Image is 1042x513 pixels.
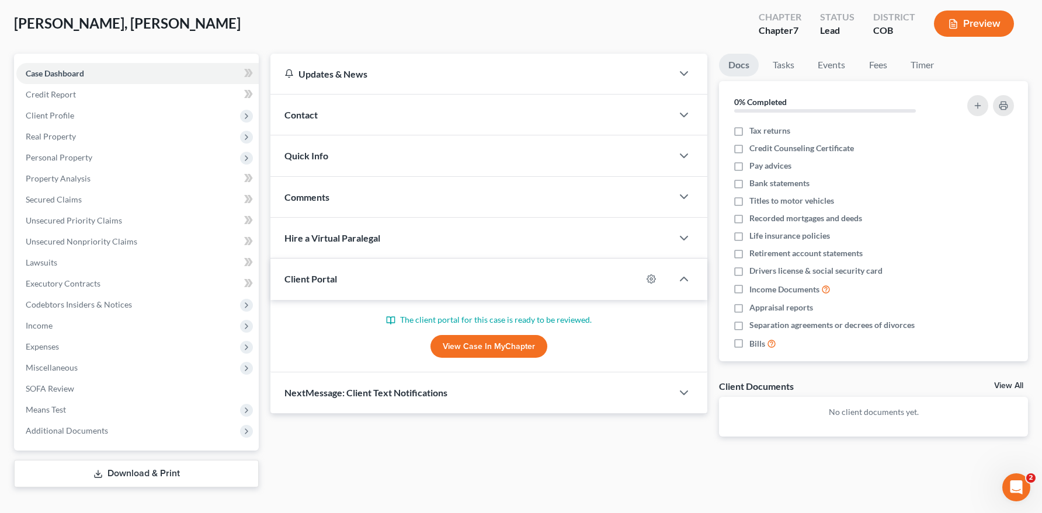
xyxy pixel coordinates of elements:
[284,232,380,243] span: Hire a Virtual Paralegal
[284,68,658,80] div: Updates & News
[808,54,855,76] a: Events
[994,382,1023,390] a: View All
[26,383,74,393] span: SOFA Review
[873,24,915,37] div: COB
[26,236,137,246] span: Unsecured Nonpriority Claims
[284,191,329,203] span: Comments
[901,54,943,76] a: Timer
[734,97,787,107] strong: 0% Completed
[16,210,259,231] a: Unsecured Priority Claims
[284,314,693,326] p: The client portal for this case is ready to be reviewed.
[763,54,804,76] a: Tasks
[859,54,897,76] a: Fees
[26,257,57,267] span: Lawsuits
[749,302,813,313] span: Appraisal reports
[26,152,92,162] span: Personal Property
[873,11,915,24] div: District
[719,380,794,392] div: Client Documents
[284,109,318,120] span: Contact
[749,212,862,224] span: Recorded mortgages and deeds
[749,177,810,189] span: Bank statements
[430,335,547,358] a: View Case in MyChapter
[284,387,447,398] span: NextMessage: Client Text Notifications
[749,125,790,137] span: Tax returns
[749,230,830,242] span: Life insurance policies
[16,189,259,210] a: Secured Claims
[749,247,863,259] span: Retirement account statements
[26,173,91,183] span: Property Analysis
[820,11,855,24] div: Status
[14,15,241,32] span: [PERSON_NAME], [PERSON_NAME]
[1026,473,1036,483] span: 2
[16,378,259,399] a: SOFA Review
[749,160,791,172] span: Pay advices
[26,404,66,414] span: Means Test
[749,195,834,207] span: Titles to motor vehicles
[26,341,59,351] span: Expenses
[26,215,122,225] span: Unsecured Priority Claims
[26,110,74,120] span: Client Profile
[749,284,819,295] span: Income Documents
[749,142,854,154] span: Credit Counseling Certificate
[16,252,259,273] a: Lawsuits
[719,54,759,76] a: Docs
[759,24,801,37] div: Chapter
[26,131,76,141] span: Real Property
[26,68,84,78] span: Case Dashboard
[284,150,328,161] span: Quick Info
[1002,473,1030,501] iframe: Intercom live chat
[26,299,132,309] span: Codebtors Insiders & Notices
[14,460,259,487] a: Download & Print
[26,89,76,99] span: Credit Report
[728,406,1019,418] p: No client documents yet.
[934,11,1014,37] button: Preview
[26,362,78,372] span: Miscellaneous
[820,24,855,37] div: Lead
[26,425,108,435] span: Additional Documents
[16,168,259,189] a: Property Analysis
[26,320,53,330] span: Income
[26,194,82,204] span: Secured Claims
[16,231,259,252] a: Unsecured Nonpriority Claims
[16,273,259,294] a: Executory Contracts
[16,84,259,105] a: Credit Report
[749,265,883,277] span: Drivers license & social security card
[749,319,915,331] span: Separation agreements or decrees of divorces
[793,25,798,36] span: 7
[749,338,765,350] span: Bills
[284,273,337,284] span: Client Portal
[26,278,100,288] span: Executory Contracts
[16,63,259,84] a: Case Dashboard
[759,11,801,24] div: Chapter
